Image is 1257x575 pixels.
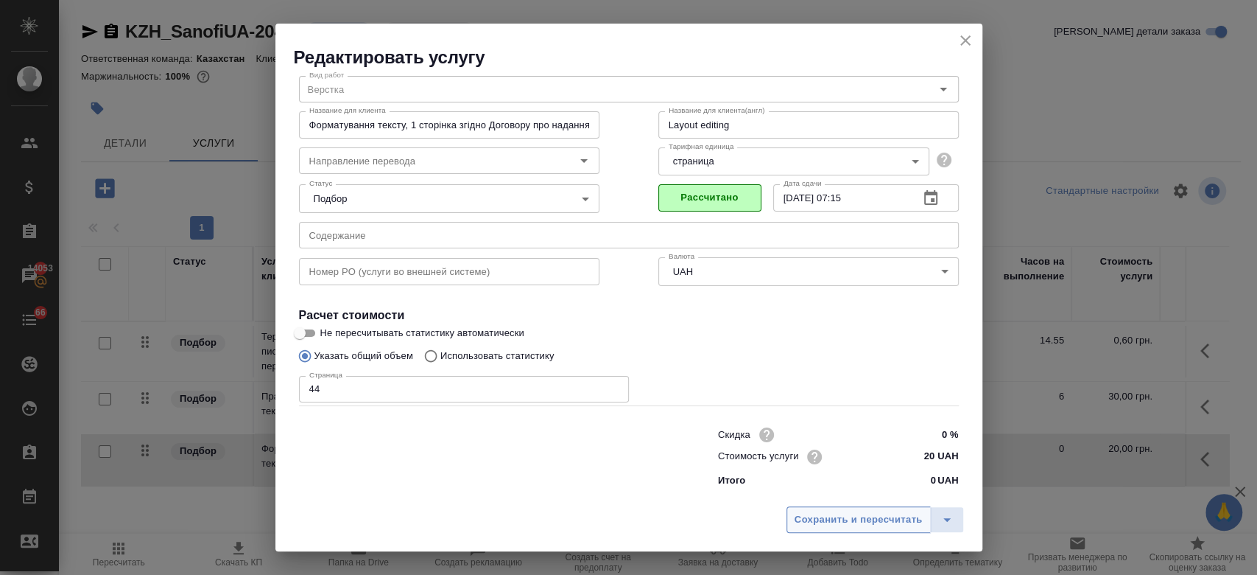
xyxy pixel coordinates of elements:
[666,189,753,206] span: Рассчитано
[718,449,799,464] p: Стоимость услуги
[669,155,719,167] button: страница
[795,512,923,529] span: Сохранить и пересчитать
[574,150,594,171] button: Open
[658,257,959,285] div: UAH
[786,506,931,533] button: Сохранить и пересчитать
[658,147,929,175] div: страница
[669,265,697,278] button: UAH
[937,473,959,488] p: UAH
[903,424,958,445] input: ✎ Введи что-нибудь
[718,428,750,442] p: Скидка
[440,349,554,363] p: Использовать статистику
[299,184,599,212] div: Подбор
[903,446,958,467] input: ✎ Введи что-нибудь
[718,473,745,488] p: Итого
[294,46,982,69] h2: Редактировать услугу
[954,29,976,52] button: close
[786,506,964,533] div: split button
[658,184,761,212] button: Рассчитано
[931,473,936,488] p: 0
[309,192,352,205] button: Подбор
[320,326,524,341] span: Не пересчитывать статистику автоматически
[299,307,959,324] h4: Расчет стоимости
[314,349,413,363] p: Указать общий объем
